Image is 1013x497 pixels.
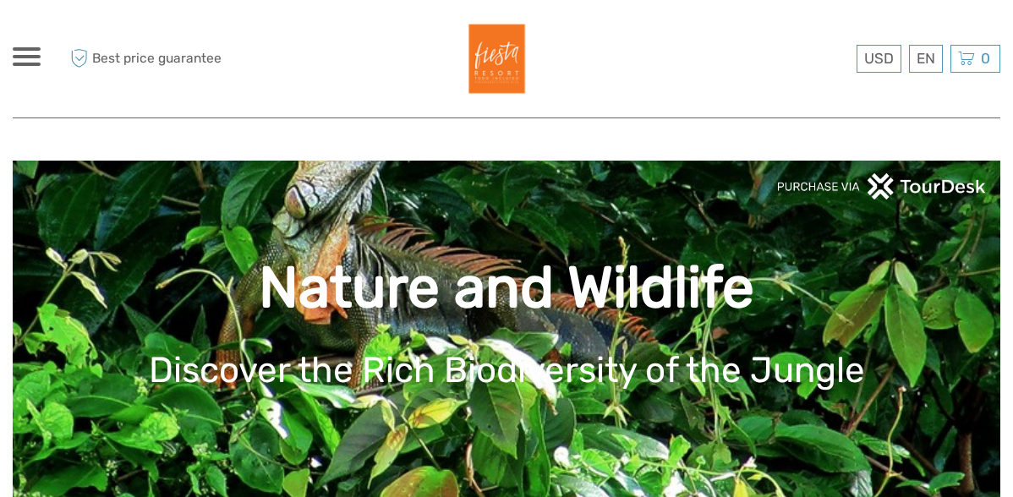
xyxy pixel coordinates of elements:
[38,254,975,322] h1: Nature and Wildlife
[776,173,988,199] img: PurchaseViaTourDeskwhite.png
[38,349,975,391] h1: Discover the Rich Biodiversity of the Jungle
[978,50,993,67] span: 0
[66,45,260,73] span: Best price guarantee
[452,17,536,101] img: Fiesta Resort
[864,50,894,67] span: USD
[909,45,943,73] div: EN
